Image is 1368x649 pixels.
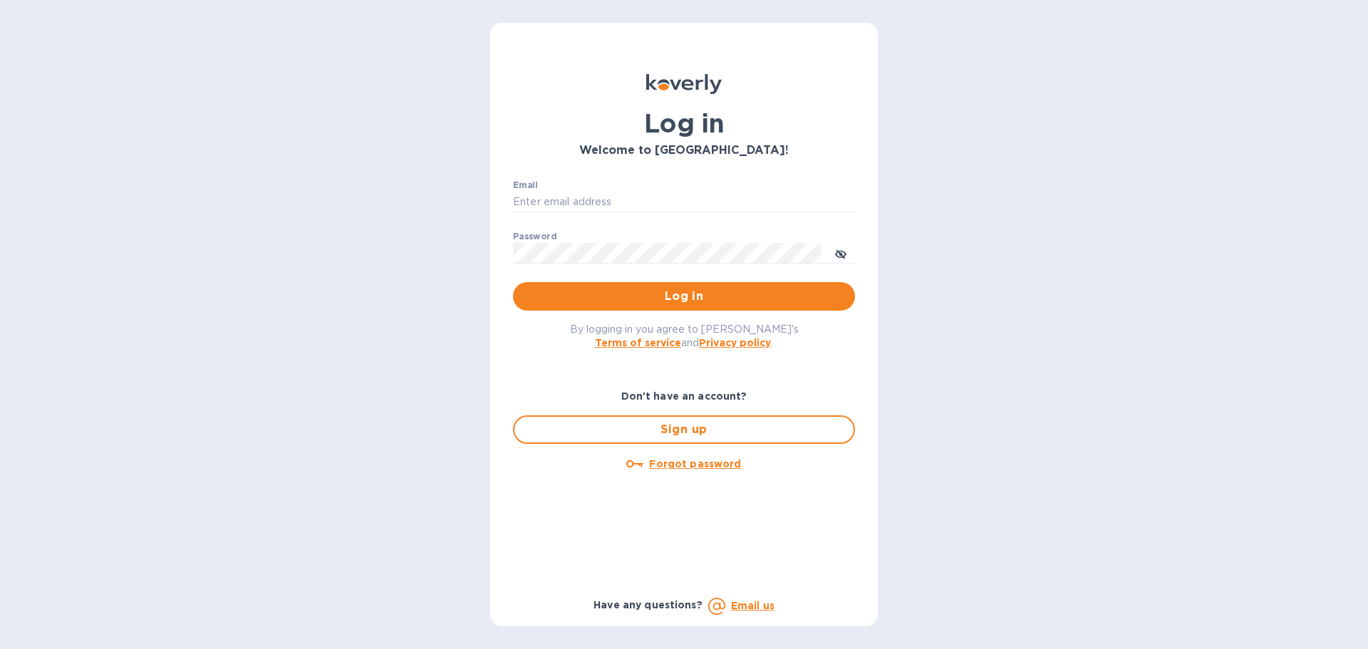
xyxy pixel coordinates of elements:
[570,323,799,348] span: By logging in you agree to [PERSON_NAME]'s and .
[526,421,842,438] span: Sign up
[594,599,703,611] b: Have any questions?
[826,239,855,267] button: toggle password visibility
[513,144,855,157] h3: Welcome to [GEOGRAPHIC_DATA]!
[649,458,741,469] u: Forgot password
[513,232,556,241] label: Password
[513,415,855,444] button: Sign up
[513,181,538,189] label: Email
[646,74,722,94] img: Koverly
[513,282,855,311] button: Log in
[595,337,681,348] a: Terms of service
[731,600,774,611] a: Email us
[524,288,844,305] span: Log in
[621,390,747,402] b: Don't have an account?
[513,192,855,213] input: Enter email address
[513,108,855,138] h1: Log in
[699,337,771,348] a: Privacy policy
